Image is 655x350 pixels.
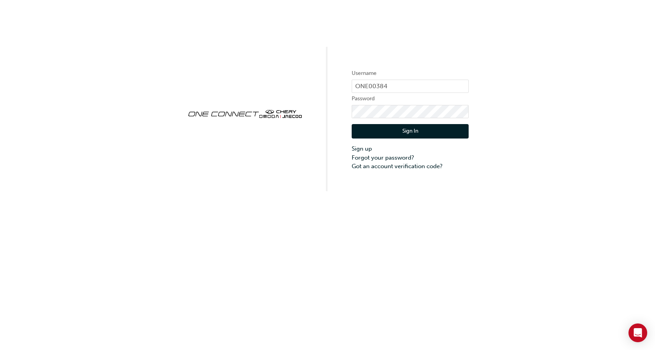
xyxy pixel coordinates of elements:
div: Open Intercom Messenger [628,323,647,342]
label: Password [352,94,469,103]
a: Got an account verification code? [352,162,469,171]
img: oneconnect [186,103,303,123]
a: Sign up [352,144,469,153]
input: Username [352,80,469,93]
label: Username [352,69,469,78]
button: Sign In [352,124,469,139]
a: Forgot your password? [352,153,469,162]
